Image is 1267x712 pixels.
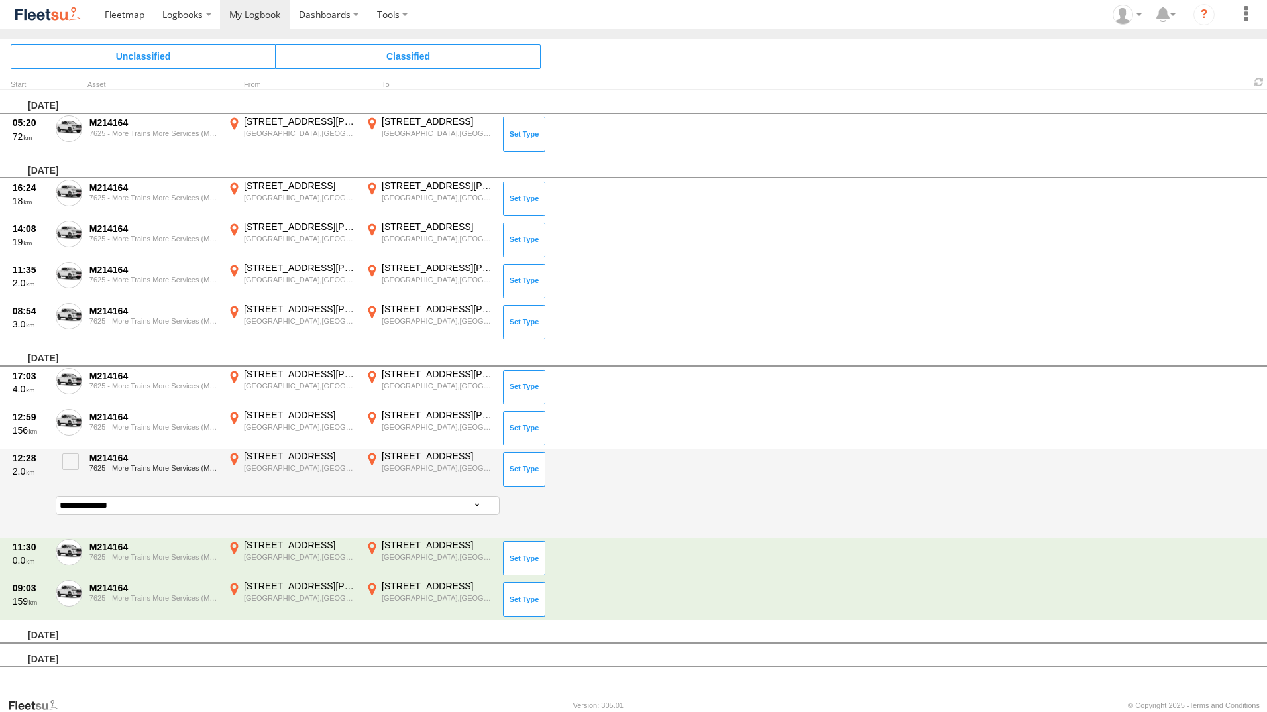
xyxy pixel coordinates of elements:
div: 7625 - More Trains More Services (MTMS) [89,464,218,472]
div: 2.0 [13,465,48,477]
span: Refresh [1251,76,1267,88]
div: M214164 [89,117,218,129]
label: Click to View Event Location [225,180,358,218]
div: [GEOGRAPHIC_DATA],[GEOGRAPHIC_DATA] [382,552,494,562]
div: [GEOGRAPHIC_DATA],[GEOGRAPHIC_DATA] [382,275,494,284]
div: [STREET_ADDRESS][PERSON_NAME] [244,221,356,233]
button: Click to Set [503,223,545,257]
div: [GEOGRAPHIC_DATA],[GEOGRAPHIC_DATA] [244,275,356,284]
div: Click to Sort [11,82,50,88]
div: 05:20 [13,117,48,129]
div: M214164 [89,370,218,382]
div: 3.0 [13,318,48,330]
i: ? [1193,4,1215,25]
div: 0.0 [13,554,48,566]
div: [STREET_ADDRESS][PERSON_NAME] [244,303,356,315]
label: Click to View Event Location [225,115,358,154]
div: 16:24 [13,182,48,194]
div: [GEOGRAPHIC_DATA],[GEOGRAPHIC_DATA] [244,316,356,326]
label: Click to View Event Location [363,450,496,489]
div: [STREET_ADDRESS][PERSON_NAME] [382,262,494,274]
div: © Copyright 2025 - [1128,701,1260,709]
div: [STREET_ADDRESS][PERSON_NAME] [382,368,494,380]
div: [STREET_ADDRESS] [244,180,356,192]
div: M214164 [89,411,218,423]
div: [STREET_ADDRESS][PERSON_NAME] [382,180,494,192]
div: 7625 - More Trains More Services (MTMS) [89,129,218,137]
div: [STREET_ADDRESS] [382,221,494,233]
div: [GEOGRAPHIC_DATA],[GEOGRAPHIC_DATA] [382,593,494,603]
button: Click to Set [503,582,545,617]
div: [GEOGRAPHIC_DATA],[GEOGRAPHIC_DATA] [244,593,356,603]
div: 14:08 [13,223,48,235]
div: 08:54 [13,305,48,317]
div: M214164 [89,582,218,594]
button: Click to Set [503,117,545,151]
div: 7625 - More Trains More Services (MTMS) [89,317,218,325]
div: [STREET_ADDRESS] [382,580,494,592]
a: Visit our Website [7,699,68,712]
div: [STREET_ADDRESS][PERSON_NAME] [244,580,356,592]
div: [GEOGRAPHIC_DATA],[GEOGRAPHIC_DATA] [244,129,356,138]
div: [GEOGRAPHIC_DATA],[GEOGRAPHIC_DATA] [382,129,494,138]
label: Click to View Event Location [225,450,358,489]
div: 18 [13,195,48,207]
div: [STREET_ADDRESS] [382,539,494,551]
div: 11:35 [13,264,48,276]
div: 19 [13,236,48,248]
label: Click to View Event Location [225,580,358,619]
div: 17:03 [13,370,48,382]
div: [STREET_ADDRESS][PERSON_NAME] [382,409,494,421]
div: M214164 [89,223,218,235]
div: [GEOGRAPHIC_DATA],[GEOGRAPHIC_DATA] [382,463,494,473]
div: [GEOGRAPHIC_DATA],[GEOGRAPHIC_DATA] [244,193,356,202]
div: [GEOGRAPHIC_DATA],[GEOGRAPHIC_DATA] [382,381,494,390]
div: 11:30 [13,541,48,553]
div: [STREET_ADDRESS] [244,539,356,551]
button: Click to Set [503,411,545,445]
img: fleetsu-logo-horizontal.svg [13,5,82,23]
button: Click to Set [503,305,545,339]
button: Click to Set [503,452,545,487]
div: 7625 - More Trains More Services (MTMS) [89,594,218,602]
div: 4.0 [13,383,48,395]
div: 156 [13,424,48,436]
span: Click to view Classified Trips [276,44,541,68]
div: M214164 [89,541,218,553]
label: Click to View Event Location [363,368,496,406]
label: Click to View Event Location [363,539,496,577]
div: From [225,82,358,88]
label: Click to View Event Location [225,368,358,406]
div: [GEOGRAPHIC_DATA],[GEOGRAPHIC_DATA] [244,552,356,562]
label: Click to View Event Location [225,539,358,577]
div: 7625 - More Trains More Services (MTMS) [89,194,218,202]
div: [STREET_ADDRESS][PERSON_NAME] [244,115,356,127]
label: Click to View Event Location [363,115,496,154]
div: [GEOGRAPHIC_DATA],[GEOGRAPHIC_DATA] [244,234,356,243]
div: [GEOGRAPHIC_DATA],[GEOGRAPHIC_DATA] [382,193,494,202]
label: Click to View Event Location [363,409,496,447]
label: Click to View Event Location [363,180,496,218]
div: [STREET_ADDRESS][PERSON_NAME] [244,368,356,380]
div: 7625 - More Trains More Services (MTMS) [89,382,218,390]
div: 7625 - More Trains More Services (MTMS) [89,276,218,284]
div: 09:03 [13,582,48,594]
label: Click to View Event Location [363,303,496,341]
div: 7625 - More Trains More Services (MTMS) [89,235,218,243]
label: Click to View Event Location [363,262,496,300]
label: Click to View Event Location [225,409,358,447]
div: [STREET_ADDRESS][PERSON_NAME] [382,303,494,315]
div: 159 [13,595,48,607]
div: To [363,82,496,88]
span: Click to view Unclassified Trips [11,44,276,68]
label: Click to View Event Location [225,221,358,259]
label: Click to View Event Location [225,303,358,341]
div: M214164 [89,305,218,317]
button: Click to Set [503,541,545,575]
div: M214164 [89,452,218,464]
div: 7625 - More Trains More Services (MTMS) [89,423,218,431]
div: Asset [87,82,220,88]
div: 7625 - More Trains More Services (MTMS) [89,553,218,561]
div: 72 [13,131,48,143]
button: Click to Set [503,370,545,404]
